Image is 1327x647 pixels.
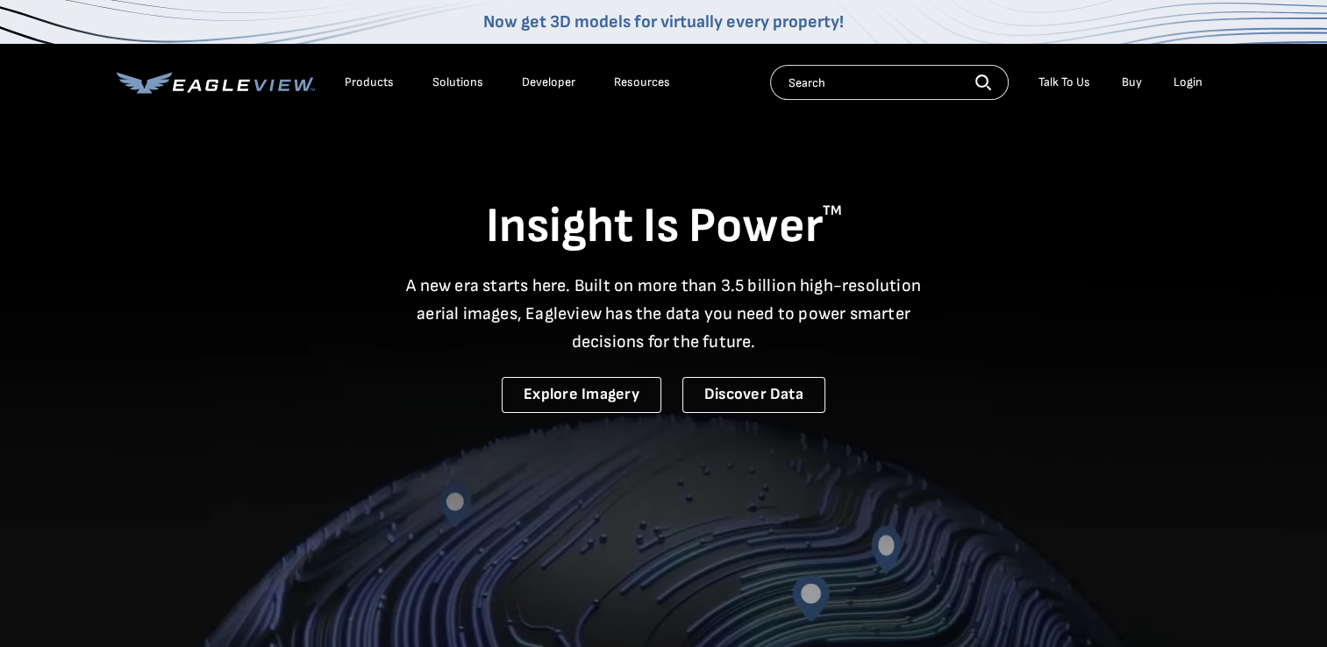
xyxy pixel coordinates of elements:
[432,75,483,90] div: Solutions
[1038,75,1090,90] div: Talk To Us
[614,75,670,90] div: Resources
[483,11,844,32] a: Now get 3D models for virtually every property!
[396,272,932,356] p: A new era starts here. Built on more than 3.5 billion high-resolution aerial images, Eagleview ha...
[1122,75,1142,90] a: Buy
[823,203,842,219] sup: TM
[1174,75,1202,90] div: Login
[345,75,394,90] div: Products
[770,65,1009,100] input: Search
[117,196,1211,258] h1: Insight Is Power
[502,377,661,413] a: Explore Imagery
[682,377,825,413] a: Discover Data
[522,75,575,90] a: Developer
